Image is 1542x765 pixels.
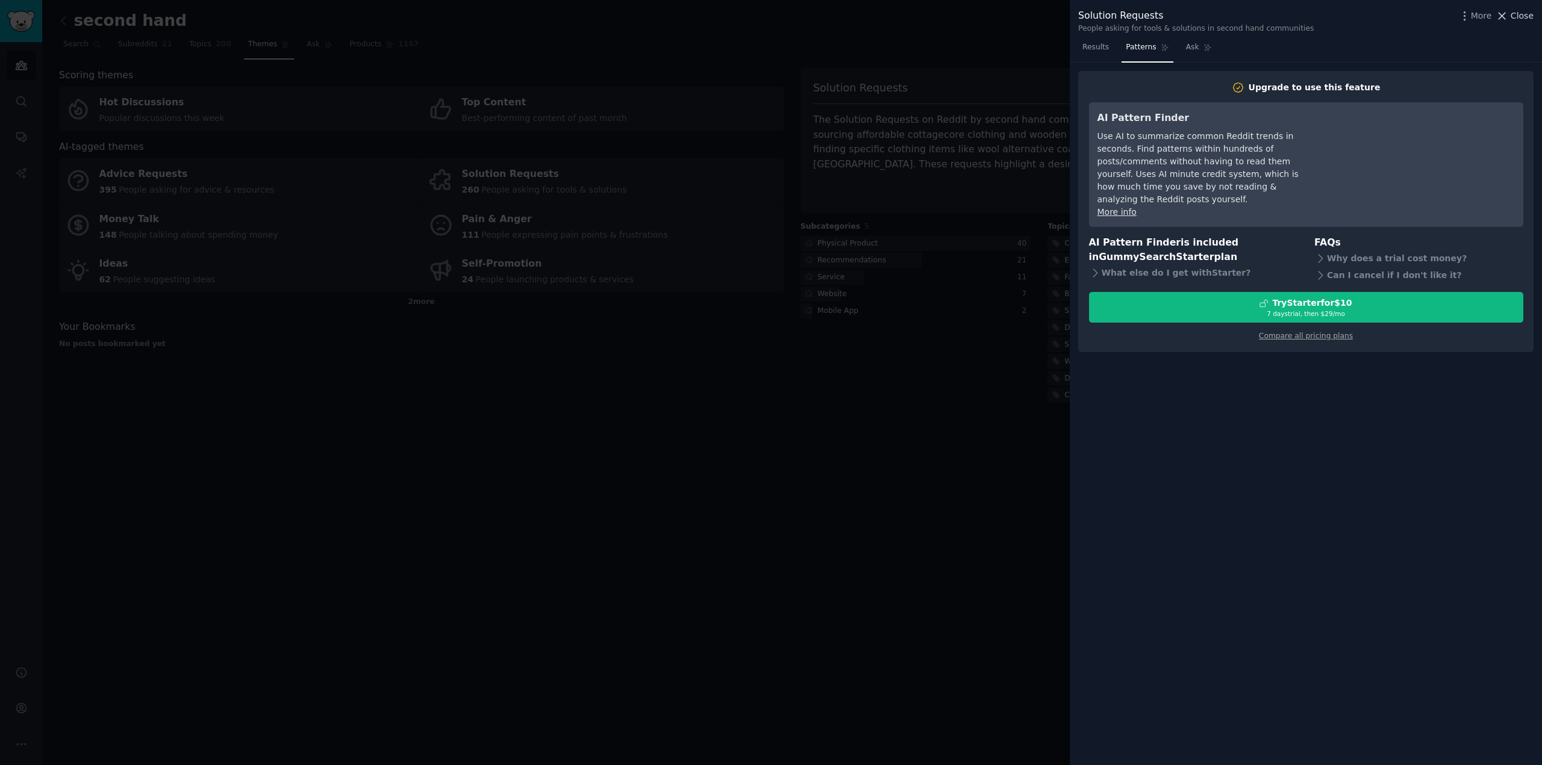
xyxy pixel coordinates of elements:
a: Results [1078,38,1113,63]
div: Solution Requests [1078,8,1314,23]
span: Patterns [1126,42,1156,53]
h3: AI Pattern Finder is included in plan [1089,235,1298,265]
div: People asking for tools & solutions in second hand communities [1078,23,1314,34]
button: More [1458,10,1492,22]
div: Can I cancel if I don't like it? [1314,267,1523,283]
div: Why does a trial cost money? [1314,250,1523,267]
h3: FAQs [1314,235,1523,250]
div: Try Starter for $10 [1272,297,1352,309]
button: TryStarterfor$107 daystrial, then $29/mo [1089,292,1523,323]
div: Upgrade to use this feature [1249,81,1381,94]
a: Patterns [1122,38,1173,63]
a: Compare all pricing plans [1259,332,1353,340]
span: Ask [1186,42,1199,53]
div: What else do I get with Starter ? [1089,265,1298,282]
span: Close [1511,10,1534,22]
span: Results [1082,42,1109,53]
button: Close [1496,10,1534,22]
span: GummySearch Starter [1099,251,1214,262]
div: 7 days trial, then $ 29 /mo [1090,309,1523,318]
h3: AI Pattern Finder [1097,111,1317,126]
span: More [1471,10,1492,22]
iframe: YouTube video player [1334,111,1515,201]
a: Ask [1182,38,1216,63]
a: More info [1097,207,1137,217]
div: Use AI to summarize common Reddit trends in seconds. Find patterns within hundreds of posts/comme... [1097,130,1317,206]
